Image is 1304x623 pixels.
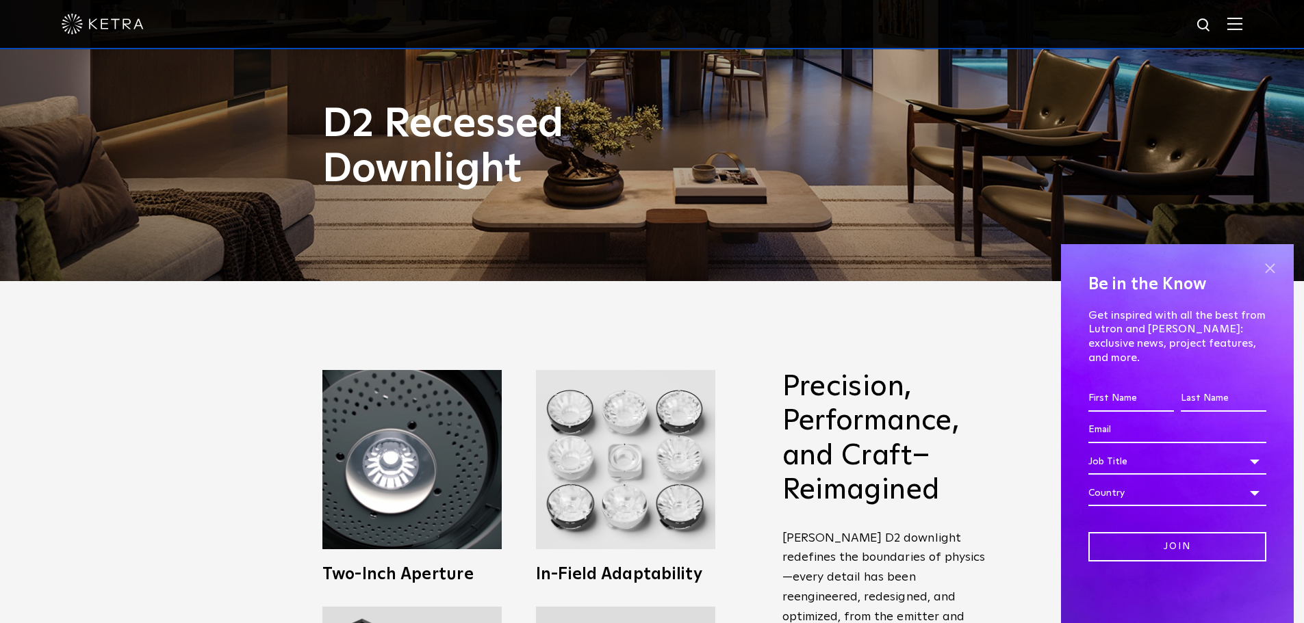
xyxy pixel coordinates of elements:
[536,566,715,583] h3: In-Field Adaptability
[322,566,502,583] h3: Two-Inch Aperture
[1088,417,1266,443] input: Email
[1088,308,1266,365] p: Get inspired with all the best from Lutron and [PERSON_NAME]: exclusive news, project features, a...
[782,370,995,508] h2: Precision, Performance, and Craft–Reimagined
[1088,449,1266,475] div: Job Title
[1088,271,1266,297] h4: Be in the Know
[1088,386,1174,412] input: First Name
[1227,17,1242,30] img: Hamburger%20Nav.svg
[1181,386,1266,412] input: Last Name
[62,14,144,34] img: ketra-logo-2019-white
[536,370,715,549] img: Ketra D2 LED Downlight fixtures with Wireless Control
[1088,532,1266,561] input: Join
[322,102,709,192] h1: D2 Recessed Downlight
[1196,17,1213,34] img: search icon
[322,370,502,549] img: Ketra 2
[1088,480,1266,506] div: Country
